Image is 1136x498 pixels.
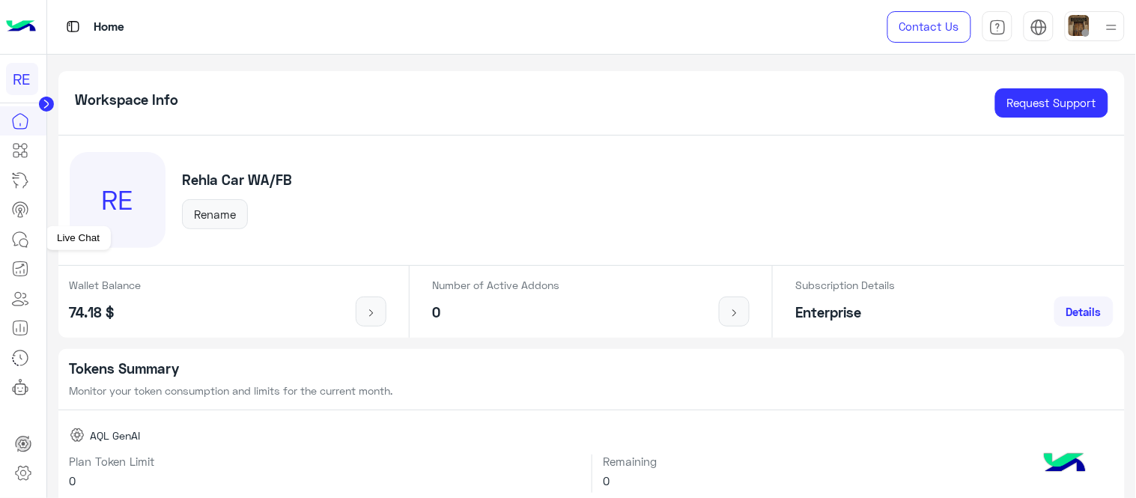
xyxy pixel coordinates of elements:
[432,277,559,293] p: Number of Active Addons
[70,277,142,293] p: Wallet Balance
[94,17,124,37] p: Home
[795,304,895,321] h5: Enterprise
[982,11,1012,43] a: tab
[887,11,971,43] a: Contact Us
[604,474,1114,488] h6: 0
[182,171,292,189] h5: Rehla Car WA/FB
[1066,305,1102,318] span: Details
[46,226,111,250] div: Live Chat
[362,307,380,319] img: icon
[6,63,38,95] div: RE
[1039,438,1091,491] img: hulul-logo.png
[70,383,1114,398] p: Monitor your token consumption and limits for the current month.
[1069,15,1090,36] img: userImage
[795,277,895,293] p: Subscription Details
[6,11,36,43] img: Logo
[70,360,1114,377] h5: Tokens Summary
[75,91,178,109] h5: Workspace Info
[182,199,248,229] button: Rename
[90,428,140,443] span: AQL GenAI
[432,304,559,321] h5: 0
[70,455,580,468] h6: Plan Token Limit
[995,88,1108,118] a: Request Support
[725,307,744,319] img: icon
[989,19,1006,36] img: tab
[70,428,85,443] img: AQL GenAI
[70,152,165,248] div: RE
[1054,297,1114,327] a: Details
[70,474,580,488] h6: 0
[1030,19,1048,36] img: tab
[1102,18,1121,37] img: profile
[64,17,82,36] img: tab
[604,455,1114,468] h6: Remaining
[70,304,142,321] h5: 74.18 $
